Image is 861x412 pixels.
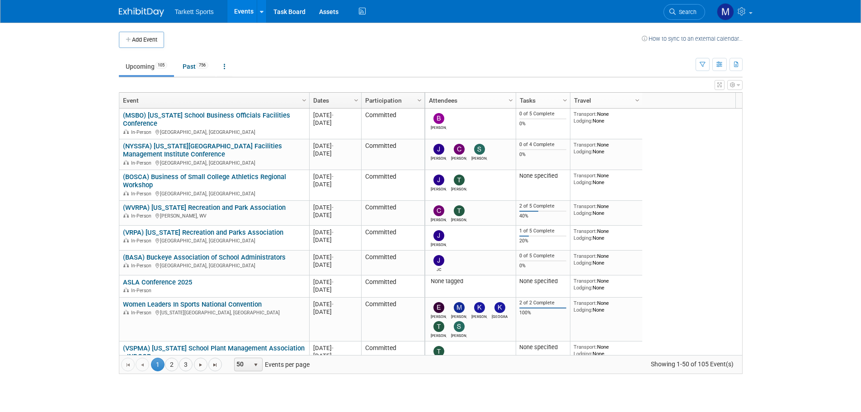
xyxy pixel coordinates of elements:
[519,300,566,306] div: 2 of 2 Complete
[123,191,129,195] img: In-Person Event
[119,58,174,75] a: Upcoming105
[414,93,424,106] a: Column Settings
[313,300,357,308] div: [DATE]
[642,358,742,370] span: Showing 1-50 of 105 Event(s)
[123,212,305,219] div: [PERSON_NAME], WV
[632,93,642,106] a: Column Settings
[131,213,154,219] span: In-Person
[561,97,569,104] span: Column Settings
[361,139,424,170] td: Committed
[471,313,487,319] div: Kelsey Hunter
[519,228,566,234] div: 1 of 5 Complete
[574,142,639,155] div: None None
[560,93,570,106] a: Column Settings
[519,344,566,351] div: None specified
[474,144,485,155] img: Sean Martin
[574,350,593,357] span: Lodging:
[131,288,154,294] span: In-Person
[574,148,593,155] span: Lodging:
[433,175,444,185] img: Joe Cooper
[123,237,305,244] div: [GEOGRAPHIC_DATA], [GEOGRAPHIC_DATA]
[433,302,444,313] img: Emma Bohn
[492,313,508,319] div: Kenya Larkin-Landers
[313,308,357,316] div: [DATE]
[574,278,639,291] div: None None
[519,238,566,244] div: 20%
[313,173,357,180] div: [DATE]
[123,253,286,261] a: (BASA) Buckeye Association of School Administrators
[717,3,734,20] img: Mathieu Martel
[433,346,444,357] img: Trent Gabbert
[431,241,447,247] div: Jeremy Vega
[454,321,465,332] img: Sandra Howell
[131,263,154,269] span: In-Person
[519,152,566,158] div: 0%
[175,8,214,15] span: Tarkett Sports
[431,155,447,161] div: Jeff Sackman
[123,344,305,361] a: (VSPMA) [US_STATE] School Plant Management Association - INDOOR
[313,150,357,157] div: [DATE]
[121,358,135,371] a: Go to the first page
[519,263,566,269] div: 0%
[197,361,204,369] span: Go to the next page
[123,111,290,128] a: (MSBO) [US_STATE] School Business Officials Facilities Conference
[361,201,424,226] td: Committed
[313,253,357,261] div: [DATE]
[361,109,424,139] td: Committed
[574,203,639,216] div: None None
[123,93,303,108] a: Event
[574,278,597,284] span: Transport:
[574,307,593,313] span: Lodging:
[507,97,514,104] span: Column Settings
[332,254,334,260] span: -
[313,93,355,108] a: Dates
[313,142,357,150] div: [DATE]
[574,172,597,179] span: Transport:
[313,344,357,352] div: [DATE]
[361,251,424,275] td: Committed
[361,170,424,201] td: Committed
[519,121,566,127] div: 0%
[361,298,424,341] td: Committed
[151,358,165,371] span: 1
[332,279,334,285] span: -
[451,216,467,222] div: Trent Gabbert
[574,111,597,117] span: Transport:
[332,301,334,308] span: -
[574,172,639,185] div: None None
[365,93,419,108] a: Participation
[123,159,305,166] div: [GEOGRAPHIC_DATA], [GEOGRAPHIC_DATA]
[176,58,215,75] a: Past756
[119,32,164,48] button: Add Event
[574,235,593,241] span: Lodging:
[123,288,129,292] img: In-Person Event
[131,310,154,316] span: In-Person
[433,144,444,155] img: Jeff Sackman
[235,358,250,371] span: 50
[574,179,593,185] span: Lodging:
[451,313,467,319] div: Megan Kahanowitz
[429,93,510,108] a: Attendees
[431,216,447,222] div: Connor Schlegel
[642,35,743,42] a: How to sync to an external calendar...
[139,361,146,369] span: Go to the previous page
[433,255,444,266] img: JC Field
[332,345,334,351] span: -
[494,302,505,313] img: Kenya Larkin-Landers
[416,97,423,104] span: Column Settings
[433,321,444,332] img: Tina Glass
[313,278,357,286] div: [DATE]
[196,62,208,69] span: 756
[313,211,357,219] div: [DATE]
[454,175,465,185] img: Tom Breuer
[123,189,305,197] div: [GEOGRAPHIC_DATA], [GEOGRAPHIC_DATA]
[123,228,283,237] a: (VRPA) [US_STATE] Recreation and Parks Association
[574,93,636,108] a: Travel
[179,358,193,371] a: 3
[123,142,282,159] a: (NYSSFA) [US_STATE][GEOGRAPHIC_DATA] Facilities Management Institute Conference
[351,93,361,106] a: Column Settings
[123,213,129,218] img: In-Person Event
[123,308,305,316] div: [US_STATE][GEOGRAPHIC_DATA], [GEOGRAPHIC_DATA]
[123,278,192,286] a: ASLA Conference 2025
[474,302,485,313] img: Kelsey Hunter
